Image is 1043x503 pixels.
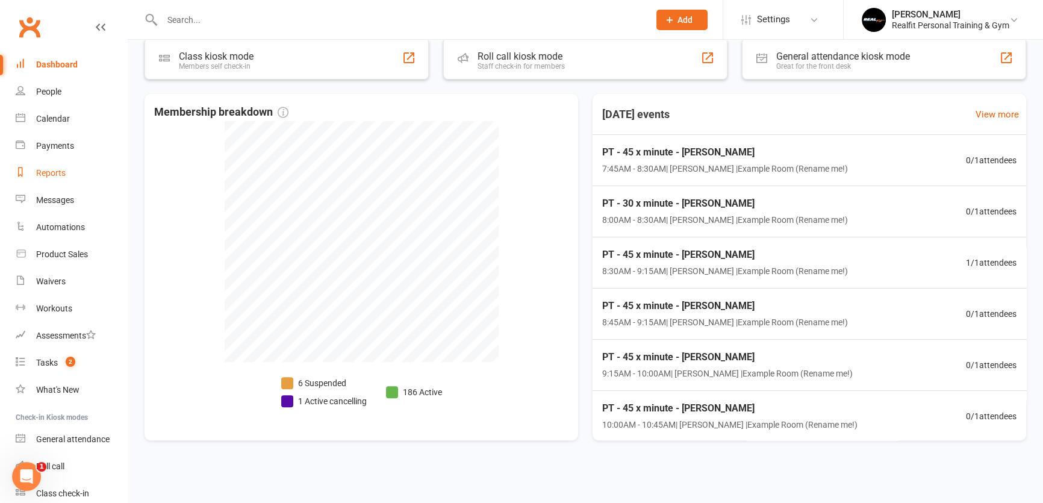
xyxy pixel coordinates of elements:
[36,249,88,259] div: Product Sales
[16,349,127,376] a: Tasks 2
[16,187,127,214] a: Messages
[36,331,96,340] div: Assessments
[602,367,853,380] span: 9:15AM - 10:00AM | [PERSON_NAME] | Example Room (Rename me!)
[602,298,848,314] span: PT - 45 x minute - [PERSON_NAME]
[36,141,74,151] div: Payments
[656,10,708,30] button: Add
[16,214,127,241] a: Automations
[179,62,254,70] div: Members self check-in
[776,51,910,62] div: General attendance kiosk mode
[478,51,565,62] div: Roll call kiosk mode
[16,160,127,187] a: Reports
[776,62,910,70] div: Great for the front desk
[16,51,127,78] a: Dashboard
[36,385,79,395] div: What's New
[36,87,61,96] div: People
[36,195,74,205] div: Messages
[892,9,1009,20] div: [PERSON_NAME]
[602,316,848,329] span: 8:45AM - 9:15AM | [PERSON_NAME] | Example Room (Rename me!)
[66,357,75,367] span: 2
[976,107,1019,122] a: View more
[36,434,110,444] div: General attendance
[602,213,848,227] span: 8:00AM - 8:30AM | [PERSON_NAME] | Example Room (Rename me!)
[16,133,127,160] a: Payments
[36,168,66,178] div: Reports
[36,304,72,313] div: Workouts
[14,12,45,42] a: Clubworx
[36,114,70,123] div: Calendar
[37,462,46,472] span: 1
[179,51,254,62] div: Class kiosk mode
[154,104,288,121] span: Membership breakdown
[36,489,89,498] div: Class check-in
[16,322,127,349] a: Assessments
[36,222,85,232] div: Automations
[966,410,1017,423] span: 0 / 1 attendees
[966,307,1017,320] span: 0 / 1 attendees
[593,104,679,125] h3: [DATE] events
[892,20,1009,31] div: Realfit Personal Training & Gym
[966,256,1017,269] span: 1 / 1 attendees
[602,196,848,211] span: PT - 30 x minute - [PERSON_NAME]
[281,395,367,408] li: 1 Active cancelling
[677,15,693,25] span: Add
[158,11,641,28] input: Search...
[16,376,127,404] a: What's New
[12,462,41,491] iframe: Intercom live chat
[16,241,127,268] a: Product Sales
[966,205,1017,218] span: 0 / 1 attendees
[602,401,858,416] span: PT - 45 x minute - [PERSON_NAME]
[36,358,58,367] div: Tasks
[16,426,127,453] a: General attendance kiosk mode
[602,264,848,278] span: 8:30AM - 9:15AM | [PERSON_NAME] | Example Room (Rename me!)
[16,268,127,295] a: Waivers
[602,145,848,160] span: PT - 45 x minute - [PERSON_NAME]
[16,453,127,480] a: Roll call
[478,62,565,70] div: Staff check-in for members
[16,105,127,133] a: Calendar
[16,295,127,322] a: Workouts
[16,78,127,105] a: People
[36,461,64,471] div: Roll call
[757,6,790,33] span: Settings
[36,276,66,286] div: Waivers
[602,418,858,431] span: 10:00AM - 10:45AM | [PERSON_NAME] | Example Room (Rename me!)
[602,349,853,365] span: PT - 45 x minute - [PERSON_NAME]
[386,386,442,399] li: 186 Active
[36,60,78,69] div: Dashboard
[966,154,1017,167] span: 0 / 1 attendees
[281,376,367,390] li: 6 Suspended
[966,358,1017,372] span: 0 / 1 attendees
[602,247,848,263] span: PT - 45 x minute - [PERSON_NAME]
[862,8,886,32] img: thumb_image1693388435.png
[602,162,848,175] span: 7:45AM - 8:30AM | [PERSON_NAME] | Example Room (Rename me!)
